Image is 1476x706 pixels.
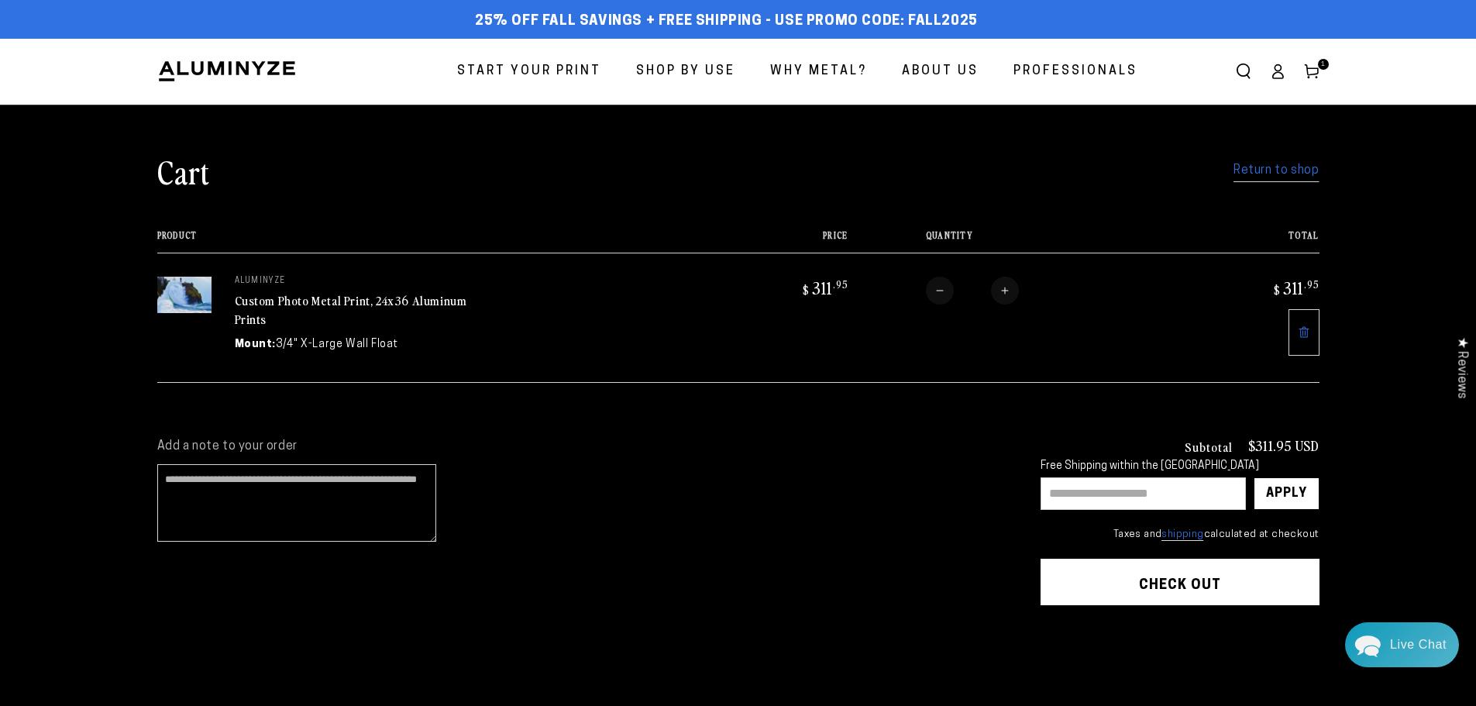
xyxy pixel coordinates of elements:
[1321,59,1326,70] span: 1
[157,439,1010,455] label: Add a note to your order
[1447,325,1476,411] div: Click to open Judge.me floating reviews tab
[1002,51,1149,92] a: Professionals
[954,277,991,305] input: Quantity for Custom Photo Metal Print, 24x36 Aluminum Prints
[1248,439,1319,453] p: $311.95 USD
[1304,277,1319,291] sup: .95
[800,277,848,298] bdi: 311
[833,277,848,291] sup: .95
[1180,230,1319,253] th: Total
[105,467,225,492] a: Send a Message
[157,277,212,313] img: 24"x36" Rectangle White Glossy Aluminyzed Photo
[803,282,810,298] span: $
[235,291,467,329] a: Custom Photo Metal Print, 24x36 Aluminum Prints
[177,23,218,64] img: Helga
[1041,527,1319,542] small: Taxes and calculated at checkout
[1013,60,1137,83] span: Professionals
[235,277,467,286] p: Aluminyze
[709,230,848,253] th: Price
[890,51,990,92] a: About Us
[1390,622,1447,667] div: Contact Us Directly
[457,60,601,83] span: Start Your Print
[112,23,153,64] img: Marie J
[848,230,1181,253] th: Quantity
[1288,309,1319,356] a: Remove 24"x36" Rectangle White Glossy Aluminyzed Photo
[235,336,277,353] dt: Mount:
[157,151,210,191] h1: Cart
[475,13,978,30] span: 25% off FALL Savings + Free Shipping - Use Promo Code: FALL2025
[902,60,979,83] span: About Us
[119,445,210,453] span: We run on
[759,51,879,92] a: Why Metal?
[1271,277,1319,298] bdi: 311
[157,230,710,253] th: Product
[166,442,209,453] span: Re:amaze
[1345,622,1459,667] div: Chat widget toggle
[624,51,747,92] a: Shop By Use
[636,60,735,83] span: Shop By Use
[1041,559,1319,605] button: Check out
[1041,460,1319,474] div: Free Shipping within the [GEOGRAPHIC_DATA]
[1266,478,1307,509] div: Apply
[1041,635,1319,670] iframe: PayPal-paypal
[770,60,867,83] span: Why Metal?
[276,336,398,353] dd: 3/4" X-Large Wall Float
[446,51,613,92] a: Start Your Print
[157,60,297,83] img: Aluminyze
[1227,54,1261,88] summary: Search our site
[1161,529,1203,541] a: shipping
[1274,282,1281,298] span: $
[145,23,185,64] img: John
[1233,160,1319,182] a: Return to shop
[22,72,307,85] div: We usually reply in a few minutes at this time of day.
[1185,440,1233,453] h3: Subtotal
